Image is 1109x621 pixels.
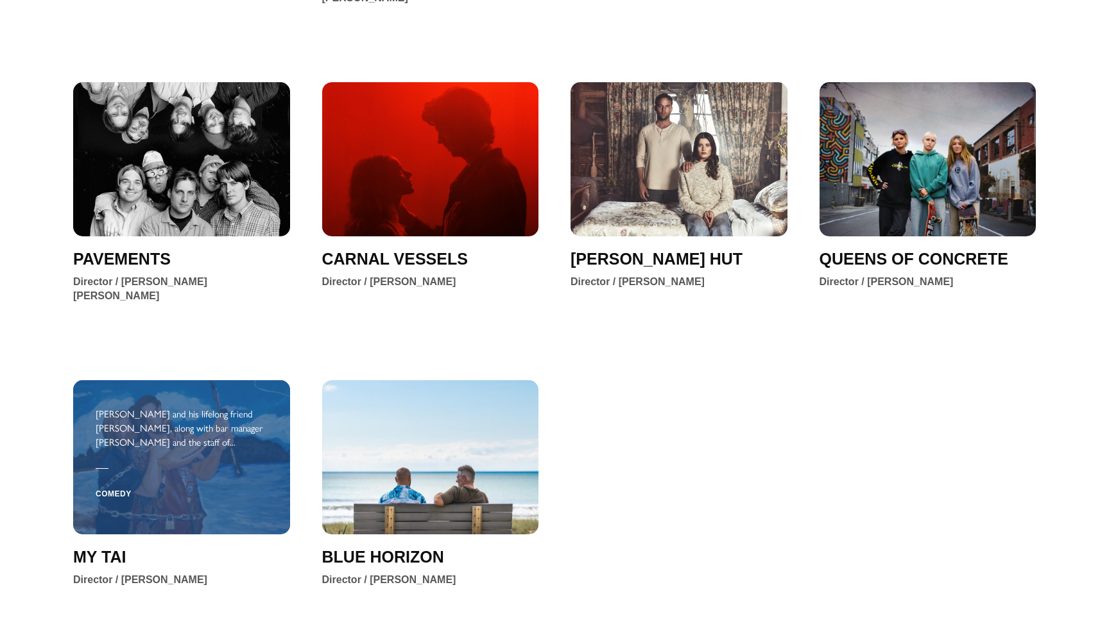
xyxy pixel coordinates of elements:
[322,547,444,566] a: BLUE HORIZON
[73,275,290,303] div: Director / [PERSON_NAME] [PERSON_NAME]
[73,573,207,587] div: Director / [PERSON_NAME]
[73,547,126,566] a: MY TAI
[322,573,456,587] div: Director / [PERSON_NAME]
[73,249,171,268] a: PAVEMENTS
[322,275,456,289] div: Director / [PERSON_NAME]
[96,407,268,449] div: [PERSON_NAME] and his lifelong friend [PERSON_NAME], along with bar manager [PERSON_NAME] and the...
[820,275,954,289] div: Director / [PERSON_NAME]
[820,249,1008,268] a: QUEENS OF CONCRETE
[571,275,705,289] div: Director / [PERSON_NAME]
[96,479,132,509] span: Comedy
[322,249,468,268] a: CARNAL VESSELS
[571,249,743,268] a: [PERSON_NAME] HUT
